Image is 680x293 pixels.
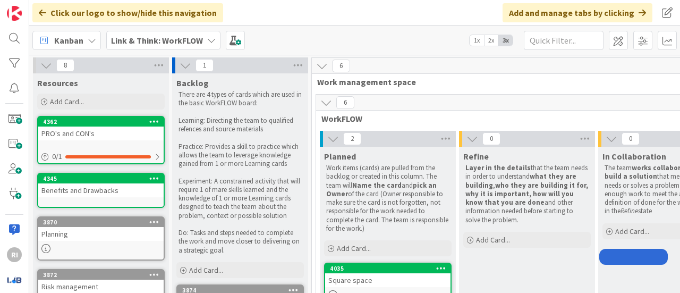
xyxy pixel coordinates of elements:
p: There are 4 types of cards which are used in the basic WorkFLOW board: [178,90,302,108]
div: 4362 [43,118,164,125]
span: 8 [56,59,74,72]
div: 4345 [43,175,164,182]
strong: Layer in the details [465,163,531,172]
span: 0 [482,132,500,145]
div: 3870 [38,217,164,227]
span: 6 [336,96,354,109]
div: Add and manage tabs by clicking [503,3,652,22]
div: 4035 [330,265,450,272]
span: Add Card... [50,97,84,106]
div: Benefits and Drawbacks [38,183,164,197]
span: 2 [343,132,361,145]
span: Add Card... [476,235,510,245]
span: 1 [195,59,214,72]
span: Add Card... [337,244,371,253]
img: Visit kanbanzone.com [7,6,22,21]
div: 4362 [38,117,164,127]
p: Learning: Directing the team to qualified refences and source materials [178,116,302,134]
div: 4035Square space [325,264,450,287]
span: 0 [622,132,640,145]
strong: pick an Owner [326,181,438,198]
span: In Collaboration [602,151,666,162]
span: 0 / 1 [52,151,62,162]
span: Refine [463,151,489,162]
p: Do: Tasks and steps needed to complete the work and move closer to delivering on a strategic goal. [178,229,302,255]
input: Quick Filter... [524,31,603,50]
div: Planning [38,227,164,241]
div: 4345 [38,174,164,183]
div: PRO's and CON's [38,127,164,140]
div: Click our logo to show/hide this navigation [32,3,223,22]
span: 1x [470,35,484,46]
strong: what they are building [465,172,578,189]
span: Planned [324,151,356,162]
div: RI [7,247,22,262]
span: Kanban [54,34,83,47]
div: 3870 [43,219,164,226]
a: 4345Benefits and Drawbacks [37,173,165,208]
p: Experiment: A constrained activity that will require 1 of mare skills learned and the knowledge o... [178,177,302,220]
div: 3872 [38,270,164,280]
b: Link & Think: WorkFLOW [111,35,203,46]
p: Work items (cards) are pulled from the backlog or created in this column. The team will and of th... [326,164,449,233]
span: Add Card... [615,227,649,236]
a: 3870Planning [37,216,165,261]
div: 3872 [43,271,164,279]
img: avatar [7,272,22,287]
span: Add Card... [189,265,223,275]
strong: who they are building it for, why it is important, how will you know that you are done [465,181,590,207]
div: 3870Planning [38,217,164,241]
span: 2x [484,35,498,46]
span: Resources [37,78,78,88]
span: Backlog [176,78,209,88]
strong: Name the card [352,181,402,190]
p: Practice: Provides a skill to practice which allows the team to leverage knowledge gained from 1 ... [178,143,302,169]
p: that the team needs in order to understand , and other information needed before starting to solv... [465,164,589,224]
em: Refine [620,206,638,215]
div: Square space [325,273,450,287]
span: 6 [332,60,350,72]
div: 4362PRO's and CON's [38,117,164,140]
a: 4362PRO's and CON's0/1 [37,116,165,164]
div: 0/1 [38,150,164,163]
div: 4035 [325,264,450,273]
span: 3x [498,35,513,46]
div: 4345Benefits and Drawbacks [38,174,164,197]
